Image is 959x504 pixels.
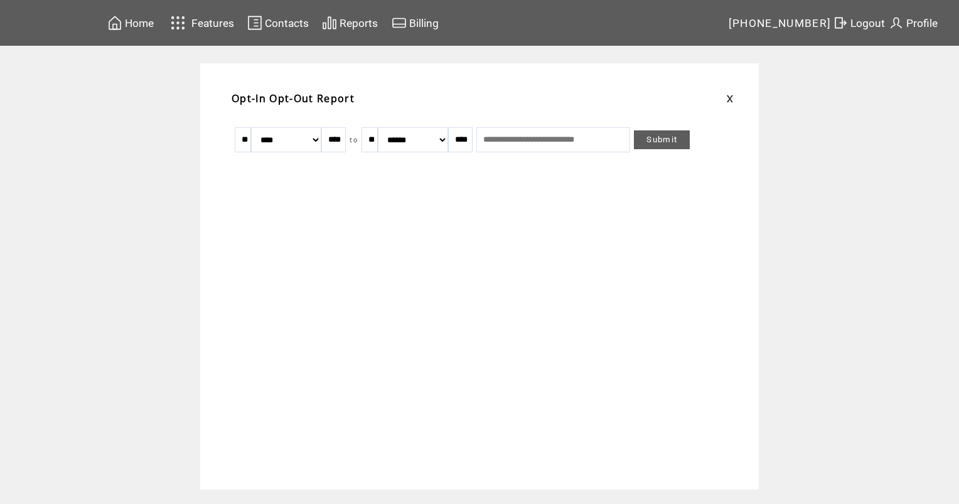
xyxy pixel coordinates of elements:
[107,15,122,31] img: home.svg
[350,135,358,144] span: to
[245,13,311,33] a: Contacts
[167,13,189,33] img: features.svg
[247,15,262,31] img: contacts.svg
[390,13,441,33] a: Billing
[887,13,940,33] a: Profile
[105,13,156,33] a: Home
[165,11,236,35] a: Features
[729,17,832,29] span: [PHONE_NUMBER]
[191,17,234,29] span: Features
[634,130,690,149] a: Submit
[232,92,355,105] span: Opt-In Opt-Out Report
[392,15,407,31] img: creidtcard.svg
[320,13,380,33] a: Reports
[831,13,887,33] a: Logout
[850,17,885,29] span: Logout
[906,17,938,29] span: Profile
[409,17,439,29] span: Billing
[322,15,337,31] img: chart.svg
[340,17,378,29] span: Reports
[833,15,848,31] img: exit.svg
[889,15,904,31] img: profile.svg
[265,17,309,29] span: Contacts
[125,17,154,29] span: Home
